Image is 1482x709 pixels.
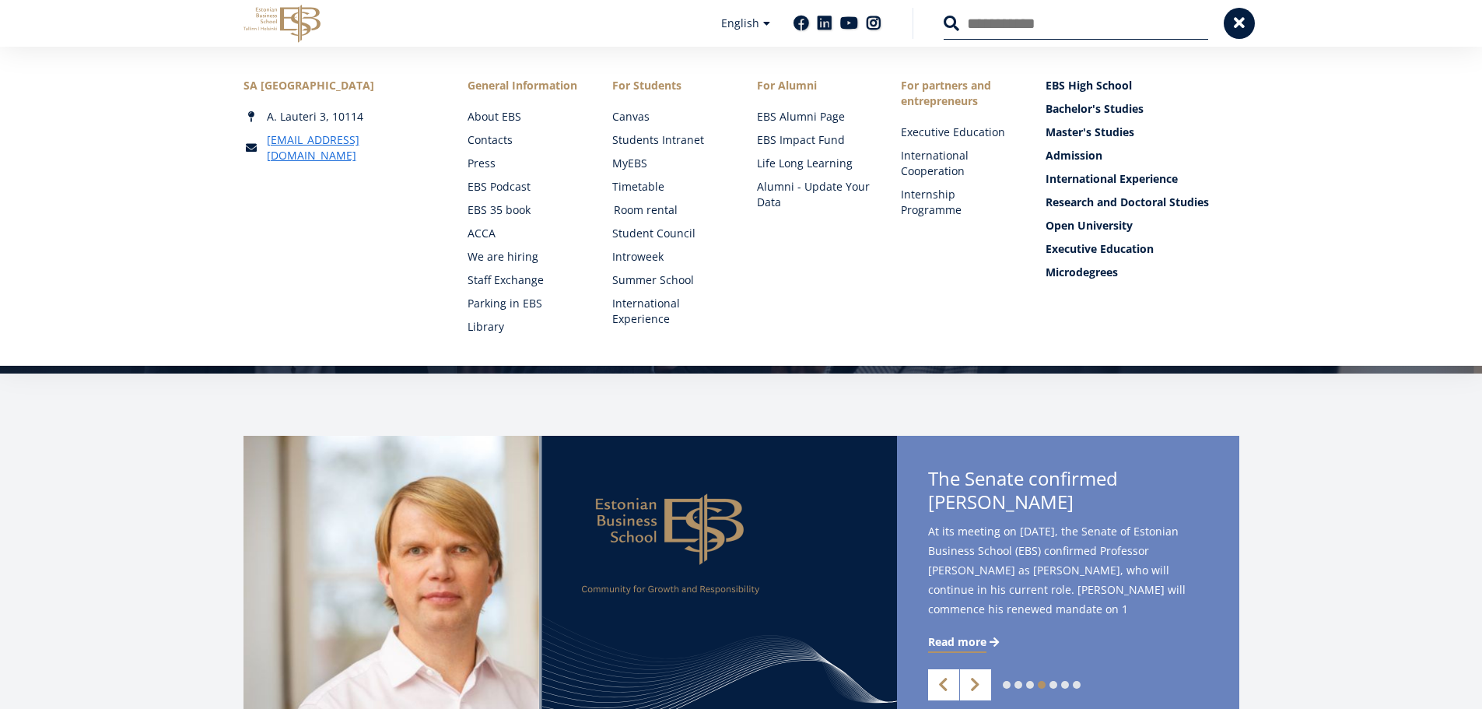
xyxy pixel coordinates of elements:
[1046,171,1239,187] a: International Experience
[468,179,581,195] a: EBS Podcast
[1046,218,1239,233] a: Open University
[1046,241,1239,257] a: Executive Education
[468,319,581,335] a: Library
[928,634,1002,650] a: Read more
[1038,681,1046,689] a: 4
[267,132,437,163] a: [EMAIL_ADDRESS][DOMAIN_NAME]
[757,179,871,210] a: Alumni - Update Your Data
[960,669,991,700] a: Next
[817,16,832,31] a: Linkedin
[468,296,581,311] a: Parking in EBS
[468,156,581,171] a: Press
[1046,78,1239,93] a: EBS High School
[928,467,1208,542] span: The Senate confirmed [PERSON_NAME]
[612,249,726,265] a: Introweek
[612,296,726,327] a: International Experience
[1073,681,1081,689] a: 7
[928,521,1208,644] span: At its meeting on [DATE], the Senate of Estonian Business School (EBS) confirmed Professor [PERSO...
[1014,681,1022,689] a: 2
[757,78,871,93] span: For Alumni
[794,16,809,31] a: Facebook
[468,249,581,265] a: We are hiring
[757,156,871,171] a: Life Long Learning
[928,669,959,700] a: Previous
[468,78,581,93] span: General Information
[1046,195,1239,210] a: Research and Doctoral Studies
[468,109,581,125] a: About EBS
[1046,265,1239,280] a: Microdegrees
[901,187,1014,218] a: Internship Programme
[468,272,581,288] a: Staff Exchange
[901,148,1014,179] a: International Cooperation
[1046,148,1239,163] a: Admission
[840,16,858,31] a: Youtube
[468,226,581,241] a: ACCA
[1003,681,1011,689] a: 1
[901,78,1014,109] span: For partners and entrepreneurs
[1049,681,1057,689] a: 5
[612,109,726,125] a: Canvas
[1061,681,1069,689] a: 6
[243,109,437,125] div: A. Lauteri 3, 10114
[612,226,726,241] a: Student Council
[614,202,727,218] a: Room rental
[1046,125,1239,140] a: Master's Studies
[612,272,726,288] a: Summer School
[612,156,726,171] a: MyEBS
[928,634,986,650] span: Read more
[612,132,726,148] a: Students Intranet
[1046,101,1239,117] a: Bachelor's Studies
[901,125,1014,140] a: Executive Education
[612,78,726,93] a: For Students
[243,78,437,93] div: SA [GEOGRAPHIC_DATA]
[468,132,581,148] a: Contacts
[757,109,871,125] a: EBS Alumni Page
[757,132,871,148] a: EBS Impact Fund
[612,179,726,195] a: Timetable
[866,16,881,31] a: Instagram
[1026,681,1034,689] a: 3
[468,202,581,218] a: EBS 35 book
